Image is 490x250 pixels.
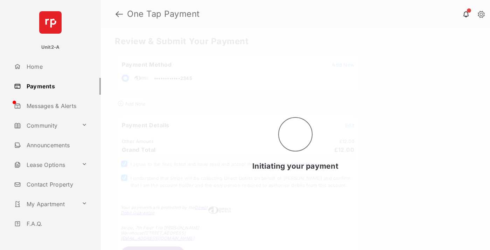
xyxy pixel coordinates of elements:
[41,44,60,51] p: Unit2-A
[11,196,79,212] a: My Apartment
[11,176,101,193] a: Contact Property
[11,97,101,114] a: Messages & Alerts
[11,78,101,95] a: Payments
[39,11,62,34] img: svg+xml;base64,PHN2ZyB4bWxucz0iaHR0cDovL3d3dy53My5vcmcvMjAwMC9zdmciIHdpZHRoPSI2NCIgaGVpZ2h0PSI2NC...
[11,117,79,134] a: Community
[11,156,79,173] a: Lease Options
[11,215,101,232] a: F.A.Q.
[252,162,338,170] span: Initiating your payment
[11,137,101,154] a: Announcements
[11,58,101,75] a: Home
[127,10,200,18] strong: One Tap Payment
